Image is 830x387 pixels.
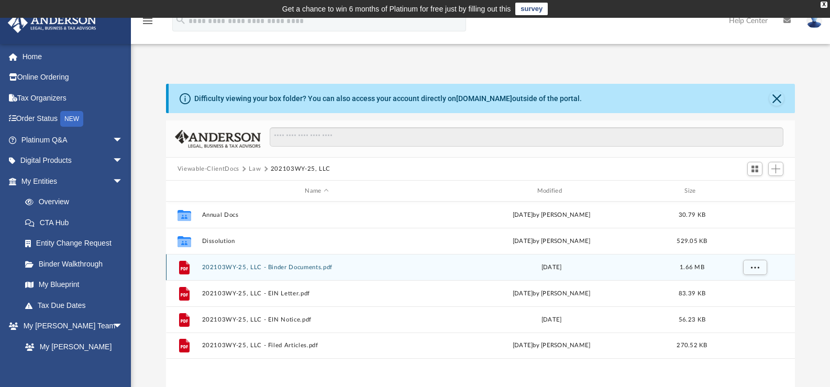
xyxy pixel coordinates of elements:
div: Difficulty viewing your box folder? You can also access your account directly on outside of the p... [194,93,582,104]
a: My Blueprint [15,274,134,295]
span: 30.79 KB [679,212,705,218]
div: [DATE] by [PERSON_NAME] [436,237,666,246]
div: id [171,186,197,196]
button: Law [249,164,261,174]
button: Close [769,91,784,106]
a: Binder Walkthrough [15,253,139,274]
div: [DATE] by [PERSON_NAME] [436,341,666,350]
span: arrow_drop_down [113,316,134,337]
span: arrow_drop_down [113,171,134,192]
span: 1.66 MB [680,264,704,270]
a: My Entitiesarrow_drop_down [7,171,139,192]
button: More options [743,260,767,275]
i: menu [141,15,154,27]
div: [DATE] by [PERSON_NAME] [436,289,666,298]
button: Annual Docs [202,212,431,218]
button: Switch to Grid View [747,162,763,176]
button: 202103WY-25, LLC - Filed Articles.pdf [202,342,431,349]
span: arrow_drop_down [113,150,134,172]
a: My [PERSON_NAME] Teamarrow_drop_down [7,316,134,337]
span: 270.52 KB [677,342,707,348]
button: Viewable-ClientDocs [178,164,239,174]
button: 202103WY-25, LLC - Binder Documents.pdf [202,264,431,271]
div: Size [671,186,713,196]
img: User Pic [806,13,822,28]
input: Search files and folders [270,127,783,147]
div: [DATE] by [PERSON_NAME] [436,211,666,220]
button: Add [768,162,784,176]
a: menu [141,20,154,27]
button: 202103WY-25, LLC [271,164,330,174]
span: 56.23 KB [679,317,705,323]
a: My [PERSON_NAME] Team [15,336,128,370]
div: [DATE] [436,263,666,272]
i: search [175,14,186,26]
a: Online Ordering [7,67,139,88]
a: Tax Organizers [7,87,139,108]
a: Digital Productsarrow_drop_down [7,150,139,171]
a: Entity Change Request [15,233,139,254]
a: [DOMAIN_NAME] [456,94,512,103]
img: Anderson Advisors Platinum Portal [5,13,99,33]
a: Home [7,46,139,67]
a: Platinum Q&Aarrow_drop_down [7,129,139,150]
button: 202103WY-25, LLC - EIN Notice.pdf [202,316,431,323]
button: Dissolution [202,238,431,245]
a: Overview [15,192,139,213]
div: close [821,2,827,8]
span: 529.05 KB [677,238,707,244]
div: Name [201,186,431,196]
a: CTA Hub [15,212,139,233]
div: id [717,186,791,196]
div: [DATE] [436,315,666,325]
span: arrow_drop_down [113,129,134,151]
div: NEW [60,111,83,127]
a: survey [515,3,548,15]
div: Get a chance to win 6 months of Platinum for free just by filling out this [282,3,511,15]
span: 83.39 KB [679,291,705,296]
a: Tax Due Dates [15,295,139,316]
a: Order StatusNEW [7,108,139,130]
div: Modified [436,186,667,196]
button: 202103WY-25, LLC - EIN Letter.pdf [202,290,431,297]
